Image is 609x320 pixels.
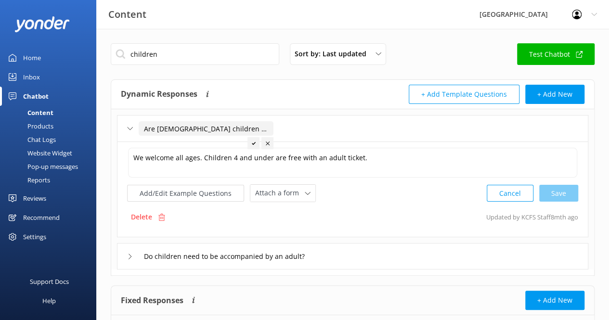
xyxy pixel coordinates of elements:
[409,85,519,104] button: + Add Template Questions
[6,146,96,160] a: Website Widget
[487,185,533,202] button: Cancel
[6,146,72,160] div: Website Widget
[517,43,595,65] a: Test Chatbot
[30,272,69,291] div: Support Docs
[127,185,244,202] button: Add/Edit Example Questions
[23,48,41,67] div: Home
[6,133,56,146] div: Chat Logs
[131,212,152,222] p: Delete
[128,148,577,178] textarea: We welcome all ages. Children 4 and under are free with an adult ticket.
[121,85,197,104] h4: Dynamic Responses
[121,291,183,310] h4: Fixed Responses
[23,67,40,87] div: Inbox
[525,291,584,310] button: + Add New
[6,173,50,187] div: Reports
[6,119,53,133] div: Products
[6,160,78,173] div: Pop-up messages
[23,87,49,106] div: Chatbot
[14,16,70,32] img: yonder-white-logo.png
[6,173,96,187] a: Reports
[6,133,96,146] a: Chat Logs
[6,119,96,133] a: Products
[23,208,60,227] div: Recommend
[486,208,578,226] p: Updated by KCFS Staff 8mth ago
[295,49,372,59] span: Sort by: Last updated
[6,106,96,119] a: Content
[23,227,46,246] div: Settings
[108,7,146,22] h3: Content
[111,43,279,65] input: Search all Chatbot Content
[6,160,96,173] a: Pop-up messages
[42,291,56,310] div: Help
[23,189,46,208] div: Reviews
[255,188,305,198] span: Attach a form
[6,106,53,119] div: Content
[525,85,584,104] button: + Add New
